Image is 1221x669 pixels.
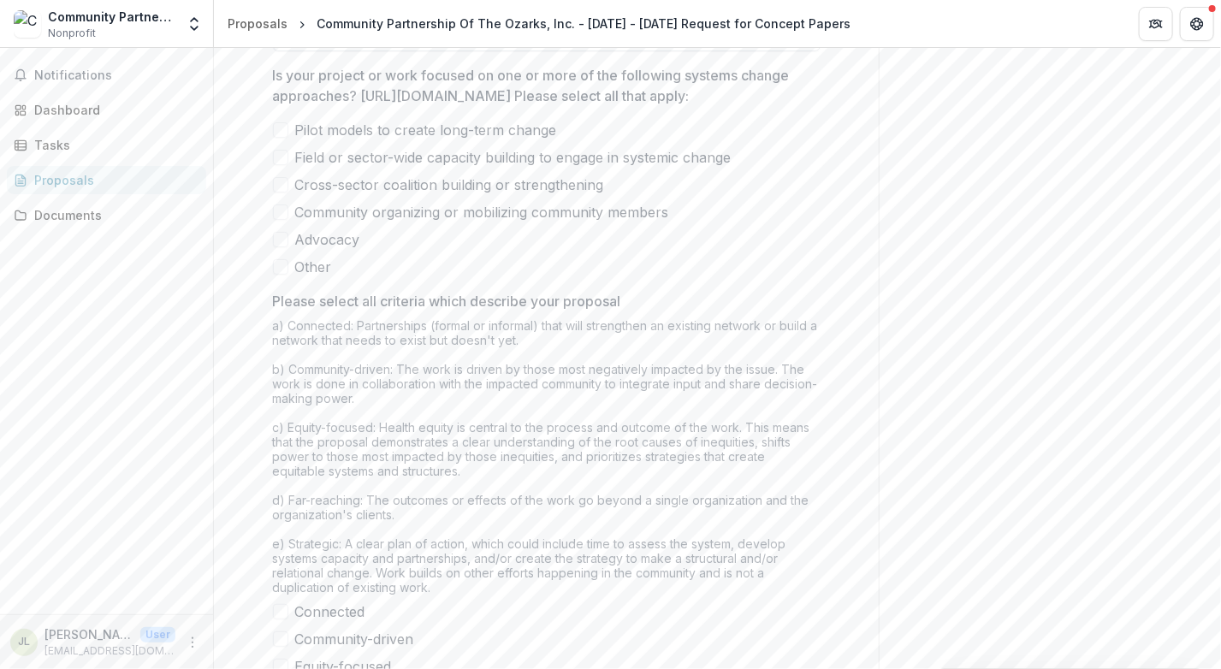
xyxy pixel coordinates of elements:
[295,629,414,649] span: Community-driven
[34,206,193,224] div: Documents
[295,147,732,168] span: Field or sector-wide capacity building to engage in systemic change
[273,65,810,106] p: Is your project or work focused on one or more of the following systems change approaches? [URL][...
[140,627,175,642] p: User
[182,632,203,653] button: More
[7,166,206,194] a: Proposals
[273,318,821,601] div: a) Connected: Partnerships (formal or informal) that will strengthen an existing network or build...
[317,15,851,33] div: Community Partnership Of The Ozarks, Inc. - [DATE] - [DATE] Request for Concept Papers
[1180,7,1214,41] button: Get Help
[221,11,294,36] a: Proposals
[48,8,175,26] div: Community Partnership Of The Ozarks, Inc.
[295,120,557,140] span: Pilot models to create long-term change
[295,257,332,277] span: Other
[44,643,175,659] p: [EMAIL_ADDRESS][DOMAIN_NAME]
[34,136,193,154] div: Tasks
[7,62,206,89] button: Notifications
[295,202,669,222] span: Community organizing or mobilizing community members
[18,636,30,648] div: Justin Lockhart
[34,68,199,83] span: Notifications
[295,229,360,250] span: Advocacy
[228,15,287,33] div: Proposals
[34,101,193,119] div: Dashboard
[1139,7,1173,41] button: Partners
[7,201,206,229] a: Documents
[14,10,41,38] img: Community Partnership Of The Ozarks, Inc.
[273,291,621,311] p: Please select all criteria which describe your proposal
[7,131,206,159] a: Tasks
[295,175,604,195] span: Cross-sector coalition building or strengthening
[182,7,206,41] button: Open entity switcher
[44,625,133,643] p: [PERSON_NAME]
[7,96,206,124] a: Dashboard
[295,601,365,622] span: Connected
[34,171,193,189] div: Proposals
[48,26,96,41] span: Nonprofit
[221,11,857,36] nav: breadcrumb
